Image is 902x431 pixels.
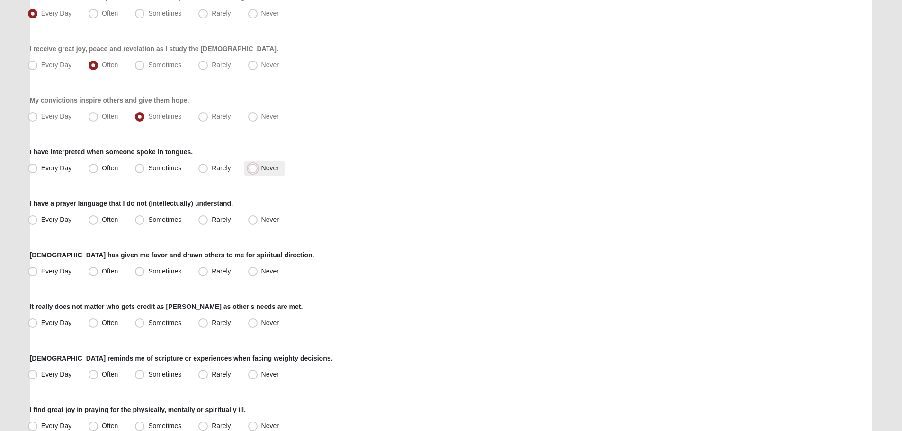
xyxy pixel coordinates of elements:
span: Rarely [212,61,231,69]
a: Web cache enabled [209,418,214,428]
span: Never [261,164,279,172]
a: Page Load Time: 0.29s [9,421,67,427]
span: Rarely [212,113,231,120]
span: Sometimes [148,370,181,378]
span: Often [102,216,118,223]
span: Every Day [41,9,72,17]
span: Often [102,319,118,326]
span: Every Day [41,370,72,378]
span: Sometimes [148,216,181,223]
label: [DEMOGRAPHIC_DATA] has given me favor and drawn others to me for spiritual direction. [30,250,314,260]
span: Rarely [212,9,231,17]
span: Every Day [41,267,72,275]
span: Sometimes [148,9,181,17]
span: Often [102,61,118,69]
label: I find great joy in praying for the physically, mentally or spiritually ill. [30,405,246,414]
span: Every Day [41,61,72,69]
span: Sometimes [148,61,181,69]
span: Sometimes [148,164,181,172]
span: Rarely [212,319,231,326]
span: Never [261,370,279,378]
span: Rarely [212,164,231,172]
span: Every Day [41,113,72,120]
span: Every Day [41,216,72,223]
span: Sometimes [148,319,181,326]
span: Never [261,113,279,120]
span: Rarely [212,267,231,275]
label: I have interpreted when someone spoke in tongues. [30,147,193,157]
span: Rarely [212,216,231,223]
label: I have a prayer language that I do not (intellectually) understand. [30,199,233,208]
span: Never [261,319,279,326]
span: Often [102,113,118,120]
label: It really does not matter who gets credit as [PERSON_NAME] as other's needs are met. [30,302,303,311]
span: Never [261,216,279,223]
span: Rarely [212,370,231,378]
a: Page Properties (Alt+P) [879,414,896,428]
span: HTML Size: 117 KB [147,420,202,428]
span: Often [102,370,118,378]
label: [DEMOGRAPHIC_DATA] reminds me of scripture or experiences when facing weighty decisions. [30,353,333,363]
span: Sometimes [148,113,181,120]
span: Often [102,267,118,275]
label: My convictions inspire others and give them hope. [30,96,189,105]
span: ViewState Size: 19 KB [77,420,140,428]
span: Never [261,9,279,17]
span: Often [102,9,118,17]
label: I receive great joy, peace and revelation as I study the [DEMOGRAPHIC_DATA]. [30,44,278,53]
span: Never [261,267,279,275]
span: Every Day [41,164,72,172]
span: Never [261,61,279,69]
span: Sometimes [148,267,181,275]
span: Every Day [41,319,72,326]
span: Often [102,164,118,172]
